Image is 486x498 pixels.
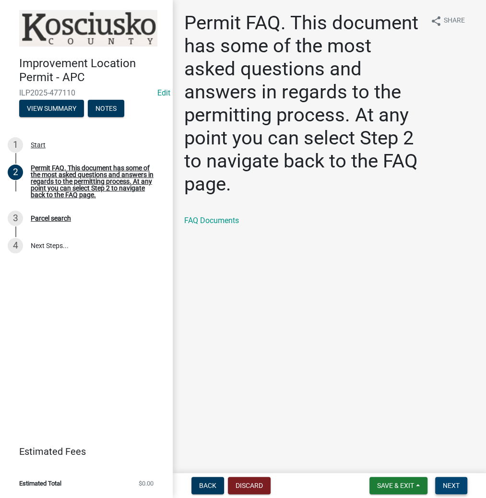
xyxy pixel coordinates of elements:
[430,15,442,27] i: share
[8,211,23,226] div: 3
[369,477,427,494] button: Save & Exit
[8,165,23,180] div: 2
[19,57,165,84] h4: Improvement Location Permit - APC
[184,12,423,196] h1: Permit FAQ. This document has some of the most asked questions and answers in regards to the perm...
[19,10,157,47] img: Kosciusko County, Indiana
[31,215,71,222] div: Parcel search
[423,12,473,30] button: shareShare
[8,137,23,153] div: 1
[8,238,23,253] div: 4
[444,15,465,27] span: Share
[31,142,46,148] div: Start
[19,480,61,486] span: Estimated Total
[139,480,154,486] span: $0.00
[377,482,414,489] span: Save & Exit
[191,477,224,494] button: Back
[199,482,216,489] span: Back
[228,477,271,494] button: Discard
[157,88,170,97] a: Edit
[88,105,124,113] wm-modal-confirm: Notes
[8,442,157,461] a: Estimated Fees
[184,216,239,225] a: FAQ Documents
[88,100,124,117] button: Notes
[19,105,84,113] wm-modal-confirm: Summary
[443,482,460,489] span: Next
[19,88,154,97] span: ILP2025-477110
[31,165,157,198] div: Permit FAQ. This document has some of the most asked questions and answers in regards to the perm...
[435,477,467,494] button: Next
[157,88,170,97] wm-modal-confirm: Edit Application Number
[19,100,84,117] button: View Summary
